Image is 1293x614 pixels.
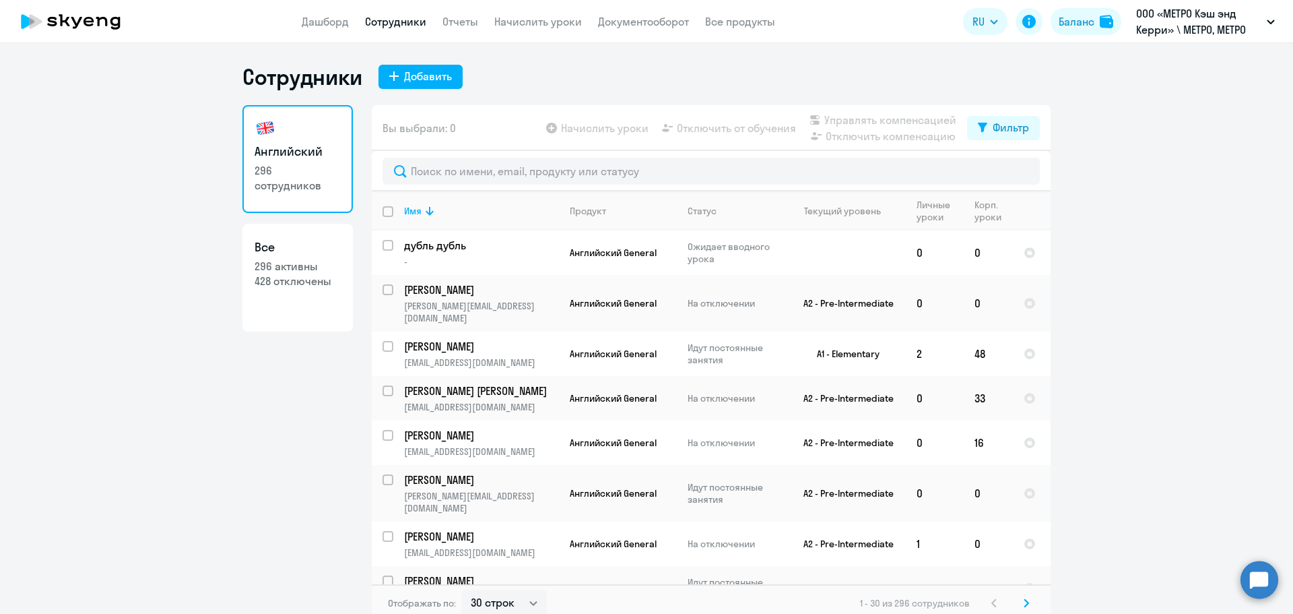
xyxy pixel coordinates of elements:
[688,205,717,217] div: Статус
[404,574,558,588] a: [PERSON_NAME]
[494,15,582,28] a: Начислить уроки
[404,472,558,487] a: [PERSON_NAME]
[255,163,341,193] p: 296 сотрудников
[598,15,689,28] a: Документооборот
[404,383,556,398] p: [PERSON_NAME] [PERSON_NAME]
[993,119,1029,135] div: Фильтр
[974,199,1003,223] div: Корп. уроки
[255,143,341,160] h3: Английский
[242,63,362,90] h1: Сотрудники
[964,275,1013,332] td: 0
[688,437,780,449] p: На отключении
[404,490,558,514] p: [PERSON_NAME][EMAIL_ADDRESS][DOMAIN_NAME]
[242,224,353,332] a: Все296 активны428 отключены
[404,282,556,297] p: [PERSON_NAME]
[964,522,1013,566] td: 0
[404,68,452,84] div: Добавить
[906,275,964,332] td: 0
[906,376,964,421] td: 0
[404,300,558,324] p: [PERSON_NAME][EMAIL_ADDRESS][DOMAIN_NAME]
[1136,5,1261,38] p: ООО «МЕТРО Кэш энд Керри» \ МЕТРО, МЕТРО [GEOGRAPHIC_DATA], ООО
[404,401,558,413] p: [EMAIL_ADDRESS][DOMAIN_NAME]
[570,297,657,309] span: Английский General
[688,538,780,550] p: На отключении
[906,231,964,275] td: 0
[964,332,1013,376] td: 48
[404,547,558,559] p: [EMAIL_ADDRESS][DOMAIN_NAME]
[404,238,556,253] p: дубль дубль
[781,522,906,566] td: A2 - Pre-Intermediate
[1100,15,1113,28] img: balance
[404,446,558,458] p: [EMAIL_ADDRESS][DOMAIN_NAME]
[404,339,558,354] a: [PERSON_NAME]
[570,582,657,594] span: Английский General
[781,275,906,332] td: A2 - Pre-Intermediate
[570,205,606,217] div: Продукт
[781,332,906,376] td: A1 - Elementary
[1059,13,1094,30] div: Баланс
[963,8,1007,35] button: RU
[442,15,478,28] a: Отчеты
[781,376,906,421] td: A2 - Pre-Intermediate
[404,282,558,297] a: [PERSON_NAME]
[404,357,558,369] p: [EMAIL_ADDRESS][DOMAIN_NAME]
[255,117,276,139] img: english
[404,238,558,253] a: дубль дубль
[383,158,1040,185] input: Поиск по имени, email, продукту или статусу
[1129,5,1282,38] button: ООО «МЕТРО Кэш энд Керри» \ МЕТРО, МЕТРО [GEOGRAPHIC_DATA], ООО
[688,576,780,601] p: Идут постоянные занятия
[688,342,780,366] p: Идут постоянные занятия
[404,383,558,398] a: [PERSON_NAME] [PERSON_NAME]
[906,332,964,376] td: 2
[255,274,341,288] p: 428 отключены
[365,15,426,28] a: Сотрудники
[964,465,1013,522] td: 0
[964,231,1013,275] td: 0
[781,465,906,522] td: A2 - Pre-Intermediate
[570,538,657,550] span: Английский General
[378,65,463,89] button: Добавить
[791,205,905,217] div: Текущий уровень
[974,199,1012,223] div: Корп. уроки
[906,566,964,611] td: 0
[404,529,556,544] p: [PERSON_NAME]
[242,105,353,213] a: Английский296 сотрудников
[404,428,556,443] p: [PERSON_NAME]
[404,529,558,544] a: [PERSON_NAME]
[917,199,963,223] div: Личные уроки
[705,15,775,28] a: Все продукты
[860,597,970,609] span: 1 - 30 из 296 сотрудников
[404,255,558,268] p: -
[688,297,780,309] p: На отключении
[964,376,1013,421] td: 33
[255,239,341,256] h3: Все
[688,241,780,265] p: Ожидает вводного урока
[1051,8,1121,35] button: Балансbalance
[906,522,964,566] td: 1
[804,205,881,217] div: Текущий уровень
[570,205,676,217] div: Продукт
[570,348,657,360] span: Английский General
[688,481,780,505] p: Идут постоянные занятия
[781,421,906,465] td: A2 - Pre-Intermediate
[404,339,556,354] p: [PERSON_NAME]
[388,597,456,609] span: Отображать по:
[688,205,780,217] div: Статус
[404,205,558,217] div: Имя
[570,437,657,449] span: Английский General
[688,392,780,404] p: На отключении
[383,120,456,136] span: Вы выбрали: 0
[570,392,657,404] span: Английский General
[302,15,349,28] a: Дашборд
[781,566,906,611] td: A2 - Pre-Intermediate
[404,428,558,443] a: [PERSON_NAME]
[404,574,556,588] p: [PERSON_NAME]
[255,259,341,274] p: 296 активны
[964,566,1013,611] td: 50
[404,205,422,217] div: Имя
[404,472,556,487] p: [PERSON_NAME]
[972,13,985,30] span: RU
[967,116,1040,140] button: Фильтр
[570,247,657,259] span: Английский General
